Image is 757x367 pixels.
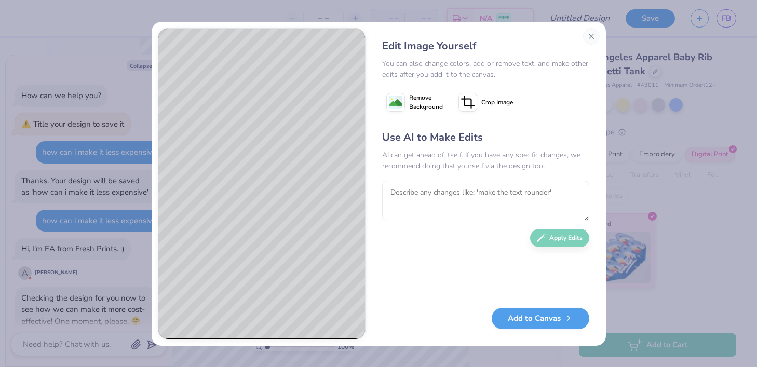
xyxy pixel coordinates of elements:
button: Crop Image [454,89,519,115]
div: AI can get ahead of itself. If you have any specific changes, we recommend doing that yourself vi... [382,149,589,171]
div: You can also change colors, add or remove text, and make other edits after you add it to the canvas. [382,58,589,80]
span: Remove Background [409,93,443,112]
button: Close [583,28,600,45]
button: Add to Canvas [492,308,589,329]
div: Edit Image Yourself [382,38,589,54]
div: Use AI to Make Edits [382,130,589,145]
button: Remove Background [382,89,447,115]
span: Crop Image [481,98,513,107]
